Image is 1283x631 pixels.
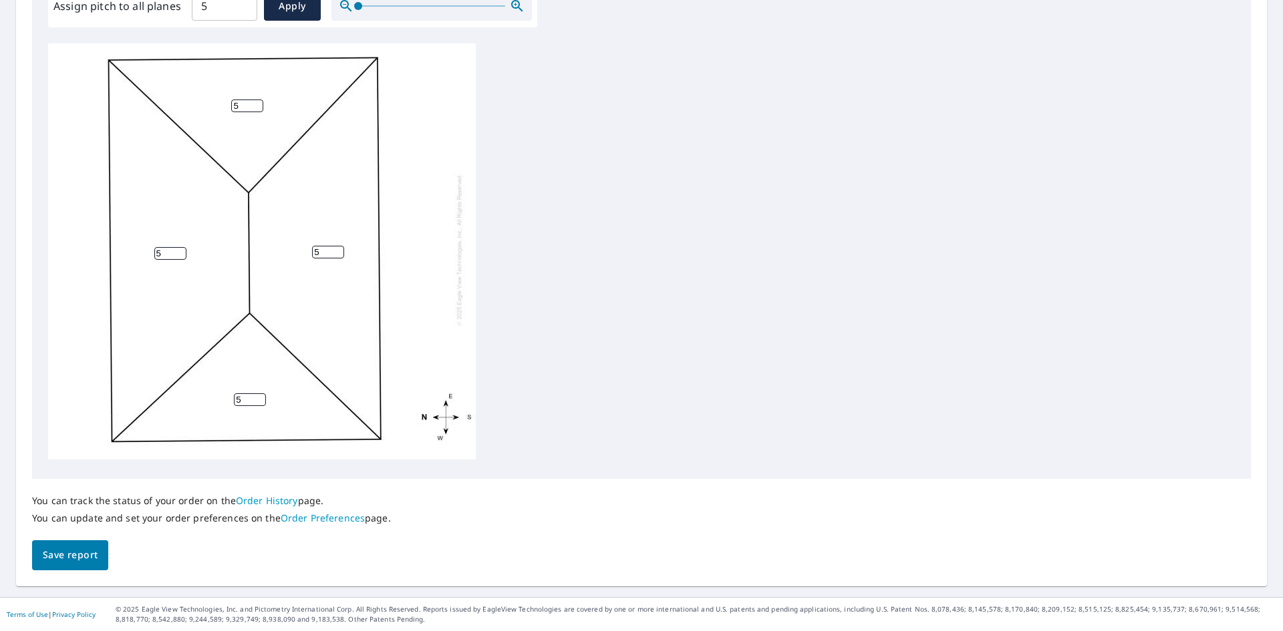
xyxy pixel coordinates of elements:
[32,495,391,507] p: You can track the status of your order on the page.
[7,610,96,618] p: |
[7,610,48,619] a: Terms of Use
[116,604,1276,624] p: © 2025 Eagle View Technologies, Inc. and Pictometry International Corp. All Rights Reserved. Repo...
[236,494,298,507] a: Order History
[52,610,96,619] a: Privacy Policy
[32,512,391,524] p: You can update and set your order preferences on the page.
[281,511,365,524] a: Order Preferences
[43,547,98,564] span: Save report
[32,540,108,570] button: Save report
